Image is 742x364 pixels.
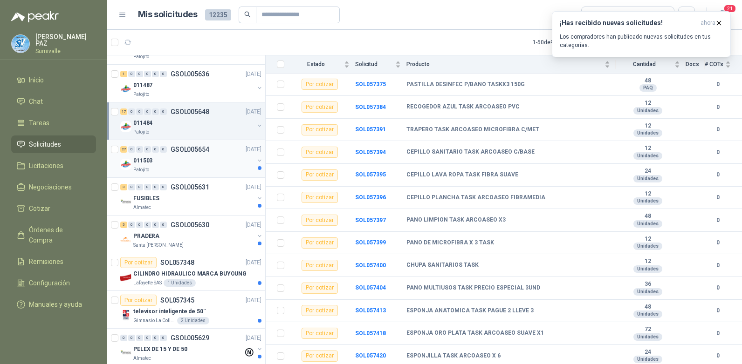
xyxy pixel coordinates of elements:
a: 1 0 0 0 0 0 GSOL005636[DATE] Company Logo011487Patojito [120,68,263,98]
p: [DATE] [246,334,261,343]
span: Cotizar [29,203,50,214]
div: 1 Unidades [164,279,196,287]
b: SOL057375 [355,81,386,88]
div: 0 [120,335,127,341]
img: Company Logo [120,310,131,321]
div: 0 [160,184,167,190]
b: 0 [705,80,731,89]
div: Por cotizar [302,328,338,339]
p: SOL057348 [160,259,194,266]
div: 0 [136,222,143,228]
div: 0 [144,184,151,190]
p: GSOL005648 [171,108,209,115]
div: 5 [120,222,127,228]
div: 0 [160,108,167,115]
a: SOL057395 [355,171,386,178]
a: Manuales y ayuda [11,296,96,313]
a: Cotizar [11,200,96,217]
div: 0 [144,222,151,228]
div: 0 [160,71,167,77]
a: SOL057397 [355,217,386,223]
div: 0 [136,335,143,341]
b: 0 [705,306,731,315]
button: 21 [714,7,731,23]
div: Unidades [633,107,662,115]
b: SOL057420 [355,352,386,359]
span: search [244,11,251,18]
b: 12 [616,145,680,152]
p: Santa [PERSON_NAME] [133,242,184,249]
a: SOL057404 [355,284,386,291]
a: SOL057384 [355,104,386,110]
span: 21 [723,4,736,13]
div: Unidades [633,265,662,273]
b: ESPONJA ORO PLATA TASK ARCOASEO SUAVE X1 [406,330,544,337]
div: Por cotizar [302,351,338,362]
a: Por cotizarSOL057348[DATE] Company LogoCILINDRO HIDRAULICO MARCA BUYOUNGLafayette SAS1 Unidades [107,253,265,291]
span: Configuración [29,278,70,288]
div: Por cotizar [302,192,338,203]
p: Los compradores han publicado nuevas solicitudes en tus categorías. [560,33,723,49]
p: Patojito [133,128,149,136]
img: Logo peakr [11,11,59,22]
div: Por cotizar [120,257,157,268]
span: Licitaciones [29,161,63,171]
p: [DATE] [246,183,261,192]
div: 0 [160,335,167,341]
span: Tareas [29,118,49,128]
p: CILINDRO HIDRAULICO MARCA BUYOUNG [133,270,247,278]
b: 0 [705,125,731,134]
p: GSOL005654 [171,146,209,153]
div: Unidades [633,243,662,250]
b: 72 [616,326,680,333]
a: Órdenes de Compra [11,221,96,249]
a: SOL057394 [355,149,386,155]
div: PAQ [639,84,657,92]
b: CEPILLO LAVA ROPA TASK FIBRA SUAVE [406,171,518,179]
a: Configuración [11,274,96,292]
a: Por cotizarSOL057345[DATE] Company Logotelevisor inteligente de 50¨Gimnasio La Colina2 Unidades [107,291,265,329]
img: Company Logo [120,234,131,245]
div: 1 - 50 de 9658 [533,35,593,50]
b: 0 [705,103,731,112]
p: PRADERA [133,232,159,241]
p: Sumivalle [35,48,96,54]
b: 36 [616,281,680,288]
b: 0 [705,283,731,292]
b: SOL057413 [355,307,386,314]
b: PANO MULTIUSOS TASK PRECIO ESPECIAL 3UND [406,284,540,292]
div: 0 [128,184,135,190]
p: 011503 [133,156,152,165]
span: Solicitudes [29,139,61,149]
p: Patojito [133,91,149,98]
p: GSOL005629 [171,335,209,341]
a: 0 0 0 0 0 0 GSOL005629[DATE] Company LogoPELEX DE 15 Y DE 50Almatec [120,332,263,362]
div: Por cotizar [302,237,338,249]
div: Unidades [633,152,662,160]
div: Por cotizar [302,101,338,113]
b: 0 [705,170,731,179]
img: Company Logo [120,159,131,170]
div: 0 [160,222,167,228]
b: 24 [616,168,680,175]
span: Manuales y ayuda [29,299,82,310]
div: Unidades [633,197,662,205]
b: 0 [705,216,731,225]
div: Por cotizar [302,147,338,158]
span: Producto [406,61,603,67]
div: 1 [120,71,127,77]
b: PASTILLA DESINFEC P/BANO TASKX3 150G [406,81,525,88]
div: 3 [120,184,127,190]
p: [DATE] [246,70,261,79]
div: Unidades [633,288,662,296]
b: SOL057400 [355,262,386,269]
img: Company Logo [120,83,131,94]
div: Unidades [633,175,662,182]
h3: ¡Has recibido nuevas solicitudes! [560,19,697,27]
b: RECOGEDOR AZUL TASK ARCOASEO PVC [406,103,520,111]
p: [DATE] [246,145,261,154]
p: Lafayette SAS [133,279,162,287]
b: ESPONJILLA TASK ARCOASEO X 6 [406,352,501,360]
